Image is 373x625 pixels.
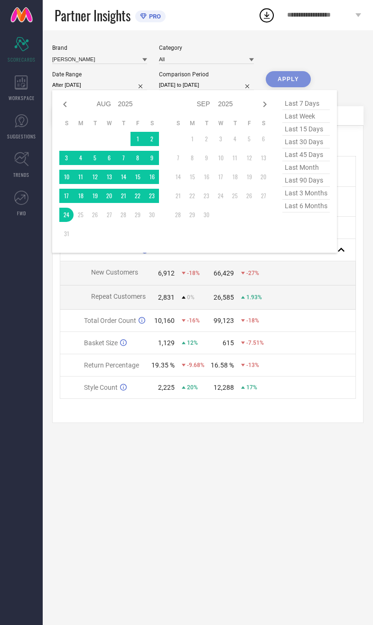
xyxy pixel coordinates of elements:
[145,119,159,127] th: Saturday
[84,317,136,324] span: Total Order Count
[187,294,195,301] span: 0%
[258,7,275,24] div: Open download list
[282,187,330,200] span: last 3 months
[52,45,147,51] div: Brand
[228,132,242,146] td: Thu Sep 04 2025
[171,151,185,165] td: Sun Sep 07 2025
[282,148,330,161] span: last 45 days
[242,189,256,203] td: Fri Sep 26 2025
[145,132,159,146] td: Sat Aug 02 2025
[256,132,270,146] td: Sat Sep 06 2025
[185,189,199,203] td: Mon Sep 22 2025
[88,119,102,127] th: Tuesday
[88,170,102,184] td: Tue Aug 12 2025
[74,170,88,184] td: Mon Aug 11 2025
[187,317,200,324] span: -16%
[17,210,26,217] span: FWD
[116,151,131,165] td: Thu Aug 07 2025
[131,151,145,165] td: Fri Aug 08 2025
[246,362,259,368] span: -13%
[228,119,242,127] th: Thursday
[52,80,147,90] input: Select date range
[131,189,145,203] td: Fri Aug 22 2025
[158,269,175,277] div: 6,912
[102,151,116,165] td: Wed Aug 06 2025
[151,361,175,369] div: 19.35 %
[228,189,242,203] td: Thu Sep 25 2025
[242,132,256,146] td: Fri Sep 05 2025
[282,174,330,187] span: last 90 days
[199,170,214,184] td: Tue Sep 16 2025
[228,170,242,184] td: Thu Sep 18 2025
[7,133,36,140] span: SUGGESTIONS
[74,189,88,203] td: Mon Aug 18 2025
[84,361,139,369] span: Return Percentage
[131,170,145,184] td: Fri Aug 15 2025
[102,170,116,184] td: Wed Aug 13 2025
[282,200,330,212] span: last 6 months
[171,170,185,184] td: Sun Sep 14 2025
[242,170,256,184] td: Fri Sep 19 2025
[214,151,228,165] td: Wed Sep 10 2025
[59,189,74,203] td: Sun Aug 17 2025
[116,119,131,127] th: Thursday
[8,56,36,63] span: SCORECARDS
[102,189,116,203] td: Wed Aug 20 2025
[116,208,131,222] td: Thu Aug 28 2025
[214,170,228,184] td: Wed Sep 17 2025
[145,208,159,222] td: Sat Aug 30 2025
[246,340,264,346] span: -7.51%
[159,71,254,78] div: Comparison Period
[199,132,214,146] td: Tue Sep 02 2025
[131,119,145,127] th: Friday
[282,123,330,136] span: last 15 days
[282,136,330,148] span: last 30 days
[88,208,102,222] td: Tue Aug 26 2025
[102,208,116,222] td: Wed Aug 27 2025
[91,293,146,300] span: Repeat Customers
[171,208,185,222] td: Sun Sep 28 2025
[242,151,256,165] td: Fri Sep 12 2025
[256,170,270,184] td: Sat Sep 20 2025
[52,71,147,78] div: Date Range
[74,208,88,222] td: Mon Aug 25 2025
[145,189,159,203] td: Sat Aug 23 2025
[84,384,118,391] span: Style Count
[154,317,175,324] div: 10,160
[187,362,205,368] span: -9.68%
[242,119,256,127] th: Friday
[159,45,254,51] div: Category
[211,361,234,369] div: 16.58 %
[199,208,214,222] td: Tue Sep 30 2025
[246,294,262,301] span: 1.93%
[145,151,159,165] td: Sat Aug 09 2025
[59,227,74,241] td: Sun Aug 31 2025
[59,208,74,222] td: Sun Aug 24 2025
[259,99,270,110] div: Next month
[246,270,259,276] span: -27%
[214,119,228,127] th: Wednesday
[223,339,234,347] div: 615
[88,151,102,165] td: Tue Aug 05 2025
[185,170,199,184] td: Mon Sep 15 2025
[185,132,199,146] td: Mon Sep 01 2025
[88,189,102,203] td: Tue Aug 19 2025
[159,80,254,90] input: Select comparison period
[74,119,88,127] th: Monday
[246,317,259,324] span: -18%
[185,208,199,222] td: Mon Sep 29 2025
[59,151,74,165] td: Sun Aug 03 2025
[147,13,161,20] span: PRO
[246,384,257,391] span: 17%
[158,294,175,301] div: 2,831
[171,189,185,203] td: Sun Sep 21 2025
[74,151,88,165] td: Mon Aug 04 2025
[282,110,330,123] span: last week
[256,151,270,165] td: Sat Sep 13 2025
[282,97,330,110] span: last 7 days
[131,208,145,222] td: Fri Aug 29 2025
[185,151,199,165] td: Mon Sep 08 2025
[9,94,35,101] span: WORKSPACE
[131,132,145,146] td: Fri Aug 01 2025
[171,119,185,127] th: Sunday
